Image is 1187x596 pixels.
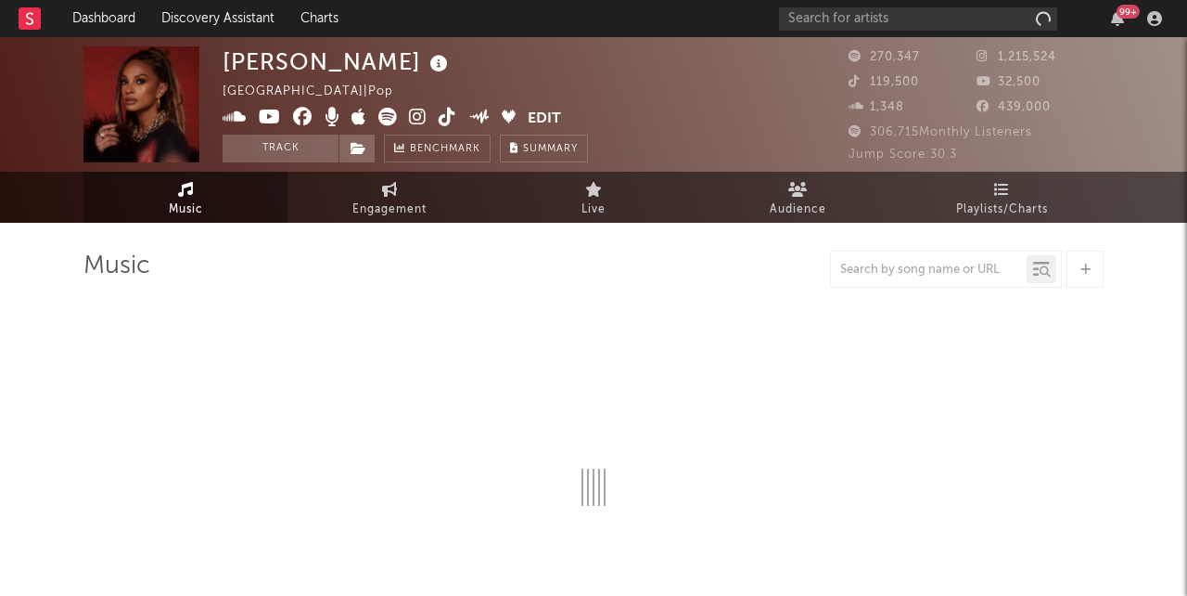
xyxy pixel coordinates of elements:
span: Summary [523,144,578,154]
div: [PERSON_NAME] [223,46,453,77]
a: Live [491,172,696,223]
span: 1,348 [849,101,904,113]
span: Engagement [352,199,427,221]
span: 270,347 [849,51,920,63]
div: [GEOGRAPHIC_DATA] | Pop [223,81,415,103]
span: Audience [770,199,826,221]
span: 119,500 [849,76,919,88]
span: Jump Score: 30.3 [849,149,957,161]
span: Benchmark [410,138,480,161]
a: Engagement [287,172,491,223]
span: 306,715 Monthly Listeners [849,126,1032,138]
button: 99+ [1111,11,1124,26]
a: Music [83,172,287,223]
input: Search by song name or URL [831,263,1027,278]
span: Live [581,199,606,221]
a: Audience [696,172,900,223]
a: Playlists/Charts [900,172,1104,223]
span: 1,215,524 [976,51,1056,63]
button: Track [223,135,338,162]
a: Benchmark [384,135,491,162]
span: Playlists/Charts [956,199,1048,221]
button: Summary [500,135,588,162]
span: Music [169,199,203,221]
span: 439,000 [976,101,1051,113]
input: Search for artists [779,7,1057,31]
span: 32,500 [976,76,1040,88]
button: Edit [528,108,561,131]
div: 99 + [1117,5,1140,19]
